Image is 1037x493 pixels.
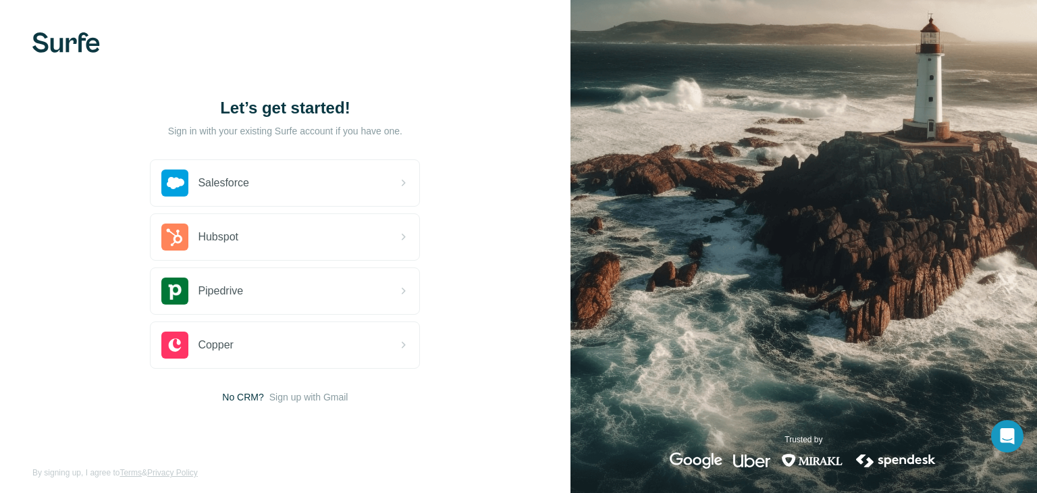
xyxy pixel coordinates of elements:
[119,468,142,477] a: Terms
[269,390,348,404] button: Sign up with Gmail
[198,337,233,353] span: Copper
[161,278,188,305] img: pipedrive's logo
[781,452,843,469] img: mirakl's logo
[854,452,938,469] img: spendesk's logo
[32,467,198,479] span: By signing up, I agree to &
[147,468,198,477] a: Privacy Policy
[670,452,722,469] img: google's logo
[161,332,188,359] img: copper's logo
[222,390,263,404] span: No CRM?
[733,452,770,469] img: uber's logo
[991,420,1023,452] div: Open Intercom Messenger
[161,170,188,197] img: salesforce's logo
[198,175,249,191] span: Salesforce
[198,229,238,245] span: Hubspot
[198,283,243,299] span: Pipedrive
[168,124,402,138] p: Sign in with your existing Surfe account if you have one.
[161,224,188,251] img: hubspot's logo
[150,97,420,119] h1: Let’s get started!
[32,32,100,53] img: Surfe's logo
[785,434,822,446] p: Trusted by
